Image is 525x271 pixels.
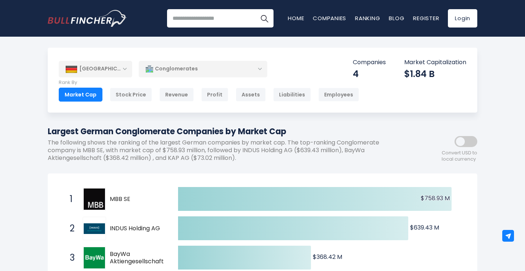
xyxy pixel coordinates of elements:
[48,10,127,27] a: Go to homepage
[404,59,466,66] p: Market Capitalization
[404,68,466,80] div: $1.84 B
[413,14,439,22] a: Register
[353,59,386,66] p: Companies
[355,14,380,22] a: Ranking
[59,88,102,102] div: Market Cap
[201,88,228,102] div: Profit
[84,223,105,234] img: INDUS Holding AG
[313,253,342,261] text: $368.42 M
[442,150,477,162] span: Convert USD to local currency
[159,88,194,102] div: Revenue
[139,61,267,77] div: Conglomerates
[110,225,165,232] span: INDUS Holding AG
[288,14,304,22] a: Home
[48,125,411,138] h1: Largest German Conglomerate Companies by Market Cap
[84,247,105,268] img: BayWa Aktiengesellschaft
[273,88,311,102] div: Liabilities
[59,80,359,86] p: Rank By
[48,139,411,162] p: The following shows the ranking of the largest German companies by market cap. The top-ranking Co...
[110,88,152,102] div: Stock Price
[66,252,73,264] span: 3
[318,88,359,102] div: Employees
[236,88,266,102] div: Assets
[448,9,477,28] a: Login
[313,14,346,22] a: Companies
[255,9,274,28] button: Search
[421,194,450,202] text: $758.93 M
[66,222,73,235] span: 2
[110,195,165,203] span: MBB SE
[389,14,404,22] a: Blog
[410,223,439,232] text: $639.43 M
[353,68,386,80] div: 4
[48,10,127,27] img: Bullfincher logo
[59,61,132,77] div: [GEOGRAPHIC_DATA]
[66,193,73,205] span: 1
[110,250,165,266] span: BayWa Aktiengesellschaft
[84,188,105,210] img: MBB SE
